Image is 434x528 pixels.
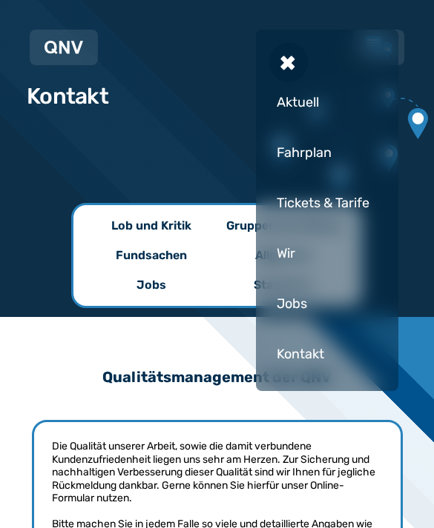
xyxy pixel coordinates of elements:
[271,332,384,376] a: Kontakt
[217,217,349,235] a: Gruppenanmeldung
[27,370,407,384] h3: Qualitätsmanagement der QNV
[261,35,317,90] div: +
[102,217,200,235] a: Lob und Kritik
[246,247,320,264] a: Allgemein
[111,217,191,235] p: Lob und Kritik
[226,217,341,235] p: Gruppenanmeldung
[128,276,175,294] a: Jobs
[271,130,384,175] a: Fahrplan
[245,276,321,294] a: Standorte
[45,36,83,59] a: QNV Logo
[255,247,312,264] p: Allgemein
[271,231,384,275] a: Wir
[45,41,83,54] img: QNV Logo
[116,247,187,264] p: Fundsachen
[27,83,108,110] h1: Kontakt
[271,80,384,124] a: Aktuell
[254,276,312,294] p: Standorte
[107,247,196,264] a: Fundsachen
[137,276,166,294] p: Jobs
[271,281,384,326] a: Jobs
[52,440,383,505] p: Die Qualität unserer Arbeit, sowie die damit verbundene Kundenzufriedenheit liegen uns sehr am He...
[271,181,384,225] a: Tickets & Tarife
